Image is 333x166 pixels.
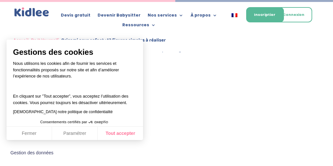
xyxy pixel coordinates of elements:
button: Paramétrer [52,127,98,140]
span: » » [13,36,166,44]
button: Fermer [7,127,52,140]
img: Français [232,13,237,17]
svg: Axeptio [88,113,108,132]
span: Gestion des données [10,150,53,156]
a: À propos [191,13,217,20]
a: Connexion [275,7,312,22]
span: Consentements certifiés par [40,120,87,124]
a: Kidlee Logo [13,6,50,18]
button: Tout accepter [98,127,143,140]
button: Consentements certifiés par [37,118,113,126]
a: Accueil [13,36,29,44]
a: Nos services [148,13,183,20]
strong: Origami pour enfant : 13 figures simples à réaliser [61,36,166,44]
button: Fermer le widget sans consentement [7,146,57,160]
a: Do It Yourself [31,36,59,44]
a: Devenir Babysitter [98,13,140,20]
a: Inscription [246,7,284,22]
a: Devis gratuit [61,13,90,20]
img: logo_kidlee_bleu [13,6,50,18]
a: Ressources [122,23,156,30]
